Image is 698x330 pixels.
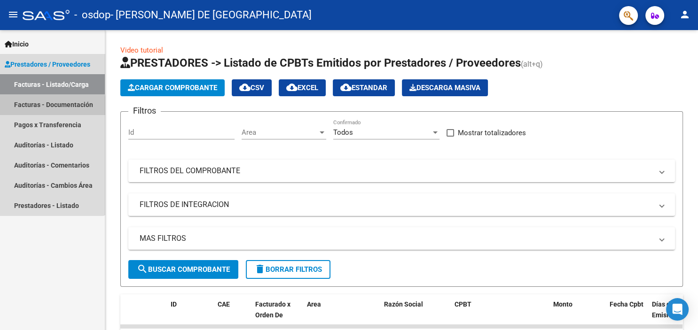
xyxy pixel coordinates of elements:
span: Area [242,128,318,137]
span: Monto [553,300,573,308]
button: Estandar [333,79,395,96]
span: Razón Social [384,300,423,308]
span: Estandar [340,84,387,92]
mat-icon: cloud_download [286,82,298,93]
span: CSV [239,84,264,92]
span: - [PERSON_NAME] DE [GEOGRAPHIC_DATA] [110,5,312,25]
span: Buscar Comprobante [137,265,230,274]
span: Inicio [5,39,29,49]
mat-panel-title: MAS FILTROS [140,233,652,244]
mat-icon: delete [254,263,266,275]
span: Prestadores / Proveedores [5,59,90,69]
mat-panel-title: FILTROS DEL COMPROBANTE [140,166,652,176]
span: PRESTADORES -> Listado de CPBTs Emitidos por Prestadores / Proveedores [120,56,521,69]
span: Días desde Emisión [652,300,685,319]
mat-icon: person [679,9,690,20]
button: EXCEL [279,79,326,96]
mat-expansion-panel-header: FILTROS DEL COMPROBANTE [128,160,675,182]
mat-icon: menu [8,9,19,20]
span: CAE [218,300,230,308]
span: Cargar Comprobante [128,84,217,92]
span: Mostrar totalizadores [458,127,526,138]
span: Descarga Masiva [409,84,480,92]
span: (alt+q) [521,60,543,69]
span: Borrar Filtros [254,265,322,274]
app-download-masive: Descarga masiva de comprobantes (adjuntos) [402,79,488,96]
mat-expansion-panel-header: MAS FILTROS [128,227,675,250]
span: CPBT [455,300,471,308]
mat-icon: cloud_download [340,82,352,93]
mat-expansion-panel-header: FILTROS DE INTEGRACION [128,193,675,216]
button: Cargar Comprobante [120,79,225,96]
span: Facturado x Orden De [255,300,290,319]
h3: Filtros [128,104,161,117]
button: Buscar Comprobante [128,260,238,279]
div: Open Intercom Messenger [666,298,689,321]
span: Area [307,300,321,308]
button: Descarga Masiva [402,79,488,96]
a: Video tutorial [120,46,163,54]
span: - osdop [74,5,110,25]
span: EXCEL [286,84,318,92]
span: ID [171,300,177,308]
mat-panel-title: FILTROS DE INTEGRACION [140,200,652,210]
span: Todos [333,128,353,137]
button: CSV [232,79,272,96]
mat-icon: cloud_download [239,82,251,93]
span: Fecha Cpbt [610,300,643,308]
mat-icon: search [137,263,148,275]
button: Borrar Filtros [246,260,330,279]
